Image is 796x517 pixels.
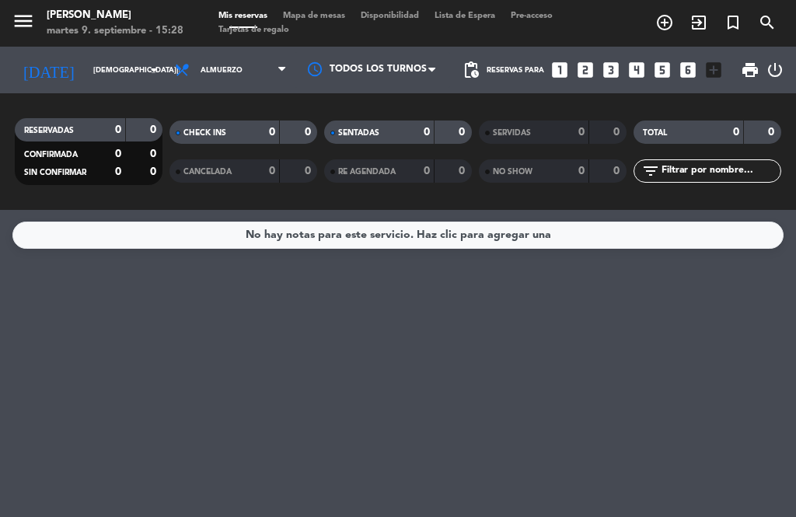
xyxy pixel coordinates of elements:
[353,12,427,20] span: Disponibilidad
[682,9,716,36] span: WALK IN
[766,61,784,79] i: power_settings_new
[578,127,585,138] strong: 0
[703,60,724,80] i: add_box
[24,127,74,134] span: RESERVADAS
[24,169,86,176] span: SIN CONFIRMAR
[724,13,742,32] i: turned_in_not
[613,127,623,138] strong: 0
[150,124,159,135] strong: 0
[678,60,698,80] i: looks_6
[627,60,647,80] i: looks_4
[487,66,544,75] span: Reservas para
[648,9,682,36] span: RESERVAR MESA
[766,47,784,93] div: LOG OUT
[716,9,750,36] span: Reserva especial
[150,148,159,159] strong: 0
[550,60,570,80] i: looks_one
[641,162,660,180] i: filter_list
[211,12,275,20] span: Mis reservas
[12,9,35,33] i: menu
[269,127,275,138] strong: 0
[493,168,532,176] span: NO SHOW
[12,54,86,86] i: [DATE]
[115,166,121,177] strong: 0
[338,129,379,137] span: SENTADAS
[150,166,159,177] strong: 0
[758,13,777,32] i: search
[201,66,243,75] span: Almuerzo
[652,60,672,80] i: looks_5
[145,61,163,79] i: arrow_drop_down
[246,226,551,244] div: No hay notas para este servicio. Haz clic para agregar una
[575,60,595,80] i: looks_two
[47,8,183,23] div: [PERSON_NAME]
[183,129,226,137] span: CHECK INS
[269,166,275,176] strong: 0
[424,166,430,176] strong: 0
[462,61,480,79] span: pending_actions
[338,168,396,176] span: RE AGENDADA
[613,166,623,176] strong: 0
[24,151,78,159] span: CONFIRMADA
[275,12,353,20] span: Mapa de mesas
[741,61,759,79] span: print
[115,124,121,135] strong: 0
[12,9,35,38] button: menu
[733,127,739,138] strong: 0
[211,26,297,34] span: Tarjetas de regalo
[47,23,183,39] div: martes 9. septiembre - 15:28
[601,60,621,80] i: looks_3
[768,127,777,138] strong: 0
[427,12,503,20] span: Lista de Espera
[459,166,468,176] strong: 0
[660,162,780,180] input: Filtrar por nombre...
[655,13,674,32] i: add_circle_outline
[115,148,121,159] strong: 0
[305,166,314,176] strong: 0
[690,13,708,32] i: exit_to_app
[459,127,468,138] strong: 0
[424,127,430,138] strong: 0
[503,12,560,20] span: Pre-acceso
[305,127,314,138] strong: 0
[643,129,667,137] span: TOTAL
[493,129,531,137] span: SERVIDAS
[578,166,585,176] strong: 0
[183,168,232,176] span: CANCELADA
[750,9,784,36] span: BUSCAR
